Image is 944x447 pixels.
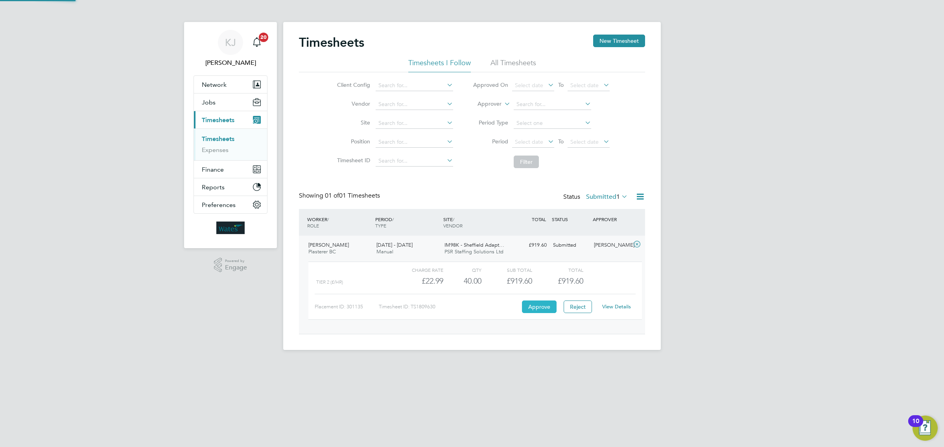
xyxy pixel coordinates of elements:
[586,193,628,201] label: Submitted
[299,192,382,200] div: Showing
[379,300,520,313] div: Timesheet ID: TS1809630
[214,258,247,273] a: Powered byEngage
[443,275,481,288] div: 40.00
[509,239,550,252] div: £919.60
[550,212,591,226] div: STATUS
[514,156,539,168] button: Filter
[335,119,370,126] label: Site
[202,99,216,106] span: Jobs
[308,242,349,248] span: [PERSON_NAME]
[305,212,373,233] div: WORKER
[466,100,501,108] label: Approver
[202,201,236,209] span: Preferences
[325,192,339,200] span: 01 of
[308,248,336,255] span: Plasterer BC
[532,216,546,222] span: TOTAL
[202,116,234,124] span: Timesheets
[550,239,591,252] div: Submitted
[514,118,591,129] input: Select one
[522,300,557,313] button: Approve
[444,242,504,248] span: IM98K - Sheffield Adapt…
[194,222,267,234] a: Go to home page
[392,216,394,222] span: /
[441,212,509,233] div: SITE
[225,258,247,264] span: Powered by
[443,222,463,229] span: VENDOR
[373,212,441,233] div: PERIOD
[194,196,267,213] button: Preferences
[249,30,265,55] a: 20
[556,136,566,147] span: To
[315,300,379,313] div: Placement ID: 301135
[408,58,471,72] li: Timesheets I Follow
[194,111,267,128] button: Timesheets
[515,138,543,145] span: Select date
[335,138,370,145] label: Position
[194,58,267,68] span: Kieran Jenkins
[299,35,364,50] h2: Timesheets
[375,222,386,229] span: TYPE
[184,22,277,248] nav: Main navigation
[393,275,443,288] div: £22.99
[194,93,267,111] button: Jobs
[202,135,234,143] a: Timesheets
[563,192,629,203] div: Status
[194,128,267,160] div: Timesheets
[616,193,620,201] span: 1
[570,138,599,145] span: Select date
[591,212,632,226] div: APPROVER
[327,216,329,222] span: /
[532,265,583,275] div: Total
[556,80,566,90] span: To
[202,183,225,191] span: Reports
[558,276,583,286] span: £919.60
[376,137,453,148] input: Search for...
[216,222,245,234] img: wates-logo-retina.png
[570,82,599,89] span: Select date
[490,58,536,72] li: All Timesheets
[481,275,532,288] div: £919.60
[325,192,380,200] span: 01 Timesheets
[912,421,919,431] div: 10
[453,216,454,222] span: /
[225,37,236,48] span: KJ
[335,81,370,88] label: Client Config
[473,81,508,88] label: Approved On
[376,80,453,91] input: Search for...
[393,265,443,275] div: Charge rate
[316,279,343,285] span: Tier 2 (£/HR)
[376,242,413,248] span: [DATE] - [DATE]
[913,416,938,441] button: Open Resource Center, 10 new notifications
[444,248,503,255] span: PSR Staffing Solutions Ltd
[564,300,592,313] button: Reject
[202,166,224,173] span: Finance
[602,303,631,310] a: View Details
[307,222,319,229] span: ROLE
[202,81,227,88] span: Network
[481,265,532,275] div: Sub Total
[194,161,267,178] button: Finance
[225,264,247,271] span: Engage
[591,239,632,252] div: [PERSON_NAME]
[473,119,508,126] label: Period Type
[202,146,229,154] a: Expenses
[376,118,453,129] input: Search for...
[194,178,267,196] button: Reports
[515,82,543,89] span: Select date
[335,100,370,107] label: Vendor
[335,157,370,164] label: Timesheet ID
[593,35,645,47] button: New Timesheet
[443,265,481,275] div: QTY
[514,99,591,110] input: Search for...
[376,99,453,110] input: Search for...
[376,156,453,167] input: Search for...
[194,30,267,68] a: KJ[PERSON_NAME]
[376,248,393,255] span: Manual
[259,33,268,42] span: 20
[473,138,508,145] label: Period
[194,76,267,93] button: Network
